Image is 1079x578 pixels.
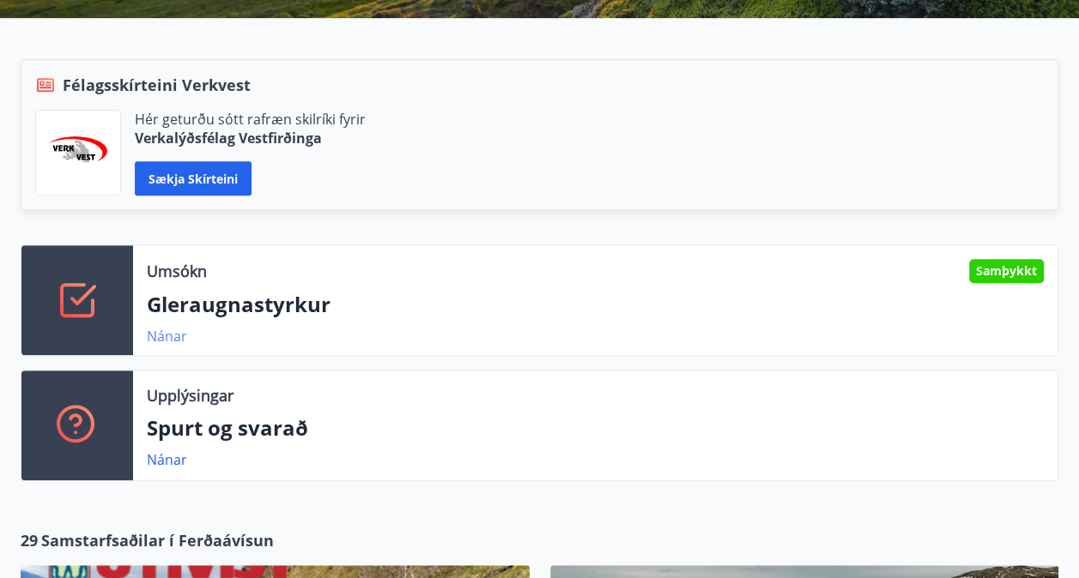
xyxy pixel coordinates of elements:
span: Félagsskírteini Verkvest [63,74,251,96]
a: Nánar [147,450,187,469]
p: Upplýsingar [147,384,233,406]
button: Sækja skírteini [135,161,252,196]
p: Umsókn [147,260,207,282]
p: Hér geturðu sótt rafræn skilríki fyrir [135,110,366,129]
span: 29 [21,529,38,551]
a: Nánar [147,327,187,346]
span: Samstarfsaðilar í Ferðaávísun [41,529,274,551]
p: Spurt og svarað [147,413,1044,443]
p: Verkalýðsfélag Vestfirðinga [135,129,366,148]
div: Samþykkt [969,259,1044,283]
img: jihgzMk4dcgjRAW2aMgpbAqQEG7LZi0j9dOLAUvz.png [49,136,107,170]
p: Gleraugnastyrkur [147,290,1044,319]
